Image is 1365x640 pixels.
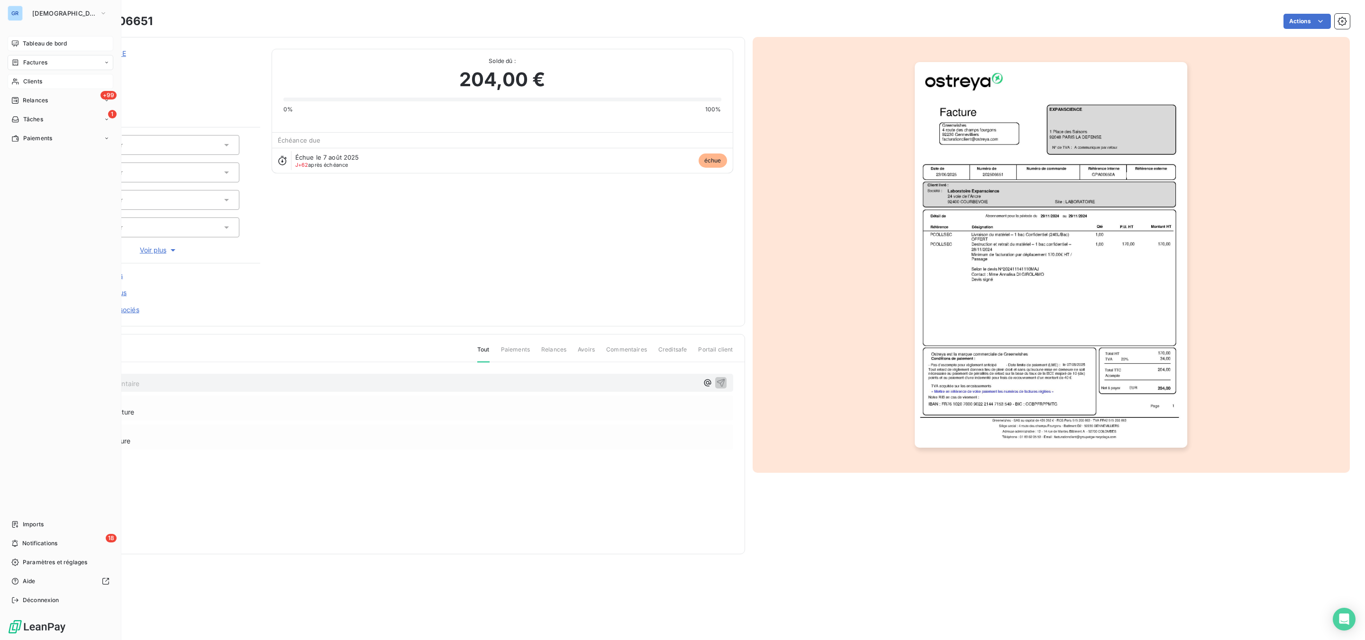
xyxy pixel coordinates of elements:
[57,245,260,255] button: Voir plus
[501,345,530,361] span: Paiements
[698,345,733,361] span: Portail client
[22,539,57,548] span: Notifications
[8,619,66,634] img: Logo LeanPay
[477,345,490,362] span: Tout
[23,577,36,586] span: Aide
[283,57,721,65] span: Solde dû :
[108,110,117,118] span: 1
[1283,14,1331,29] button: Actions
[1333,608,1356,631] div: Open Intercom Messenger
[8,6,23,21] div: GR
[295,162,309,168] span: J+62
[295,153,359,161] span: Échue le 7 août 2025
[23,520,44,529] span: Imports
[915,62,1187,448] img: invoice_thumbnail
[658,345,687,361] span: Creditsafe
[23,596,59,604] span: Déconnexion
[283,105,293,114] span: 0%
[578,345,595,361] span: Avoirs
[295,162,348,168] span: après échéance
[23,77,42,86] span: Clients
[74,60,260,68] span: GPA00650A
[23,96,48,105] span: Relances
[541,345,566,361] span: Relances
[8,574,113,589] a: Aide
[106,534,117,542] span: 18
[23,39,67,48] span: Tableau de bord
[459,65,545,94] span: 204,00 €
[32,9,96,17] span: [DEMOGRAPHIC_DATA]
[23,58,47,67] span: Factures
[699,153,727,168] span: échue
[23,134,52,143] span: Paiements
[23,115,43,124] span: Tâches
[606,345,647,361] span: Commentaires
[23,558,87,567] span: Paramètres et réglages
[100,91,117,99] span: +99
[278,136,321,144] span: Échéance due
[140,245,178,255] span: Voir plus
[705,105,721,114] span: 100%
